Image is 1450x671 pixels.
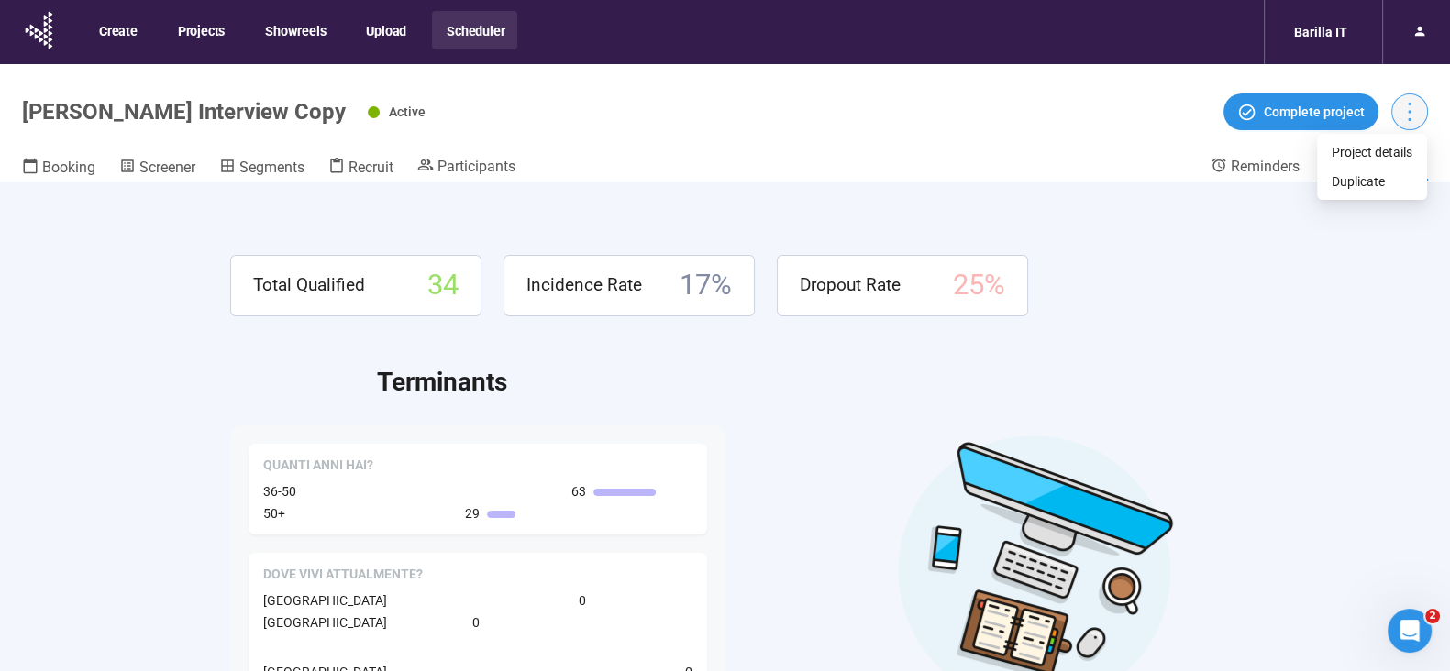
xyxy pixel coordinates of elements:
[800,271,901,299] span: Dropout Rate
[239,159,304,176] span: Segments
[417,157,515,179] a: Participants
[377,362,1220,402] h2: Terminants
[263,593,387,608] span: [GEOGRAPHIC_DATA]
[1391,93,1428,130] button: more
[263,456,373,475] span: Quanti anni hai?
[1283,15,1358,49] div: Barilla IT
[953,263,1005,308] span: 25 %
[1388,609,1432,653] iframe: Intercom live chat
[263,484,296,499] span: 36-50
[472,612,480,632] span: 0
[1231,158,1300,175] span: Reminders
[349,159,393,176] span: Recruit
[389,104,426,119] span: Active
[263,566,423,584] span: Dove vivi attualmente?
[163,11,238,49] button: Projects
[250,11,338,49] button: Showreels
[1397,99,1422,124] span: more
[579,590,586,610] span: 0
[263,615,387,630] span: [GEOGRAPHIC_DATA]
[1332,142,1412,162] span: Project details
[253,271,365,299] span: Total Qualified
[1264,102,1365,122] span: Complete project
[219,157,304,181] a: Segments
[1425,609,1440,623] span: 2
[42,159,95,176] span: Booking
[427,263,459,308] span: 34
[351,11,419,49] button: Upload
[465,503,480,523] span: 29
[437,158,515,175] span: Participants
[84,11,150,49] button: Create
[571,481,586,501] span: 63
[432,11,517,49] button: Scheduler
[139,159,195,176] span: Screener
[22,99,346,125] h1: [PERSON_NAME] Interview Copy
[1223,93,1378,130] button: Complete project
[119,157,195,181] a: Screener
[263,506,285,521] span: 50+
[1211,157,1300,179] a: Reminders
[22,157,95,181] a: Booking
[1332,171,1412,192] span: Duplicate
[526,271,642,299] span: Incidence Rate
[328,157,393,181] a: Recruit
[680,263,732,308] span: 17 %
